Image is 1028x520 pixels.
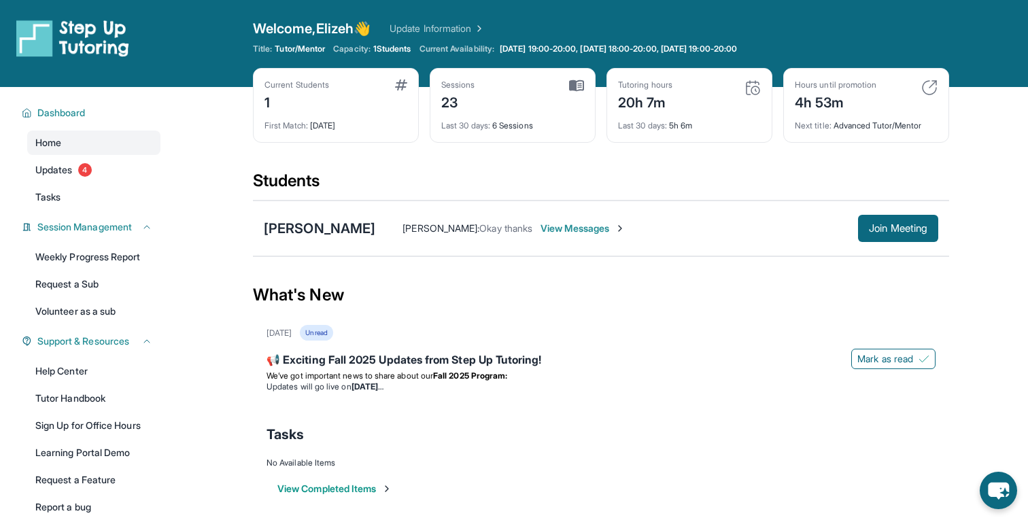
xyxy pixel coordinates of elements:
a: Tasks [27,185,160,209]
a: Weekly Progress Report [27,245,160,269]
div: What's New [253,265,949,325]
div: 23 [441,90,475,112]
div: Tutoring hours [618,80,672,90]
span: Session Management [37,220,132,234]
strong: [DATE] [352,381,383,392]
a: Learning Portal Demo [27,440,160,465]
div: 1 [264,90,329,112]
span: Dashboard [37,106,86,120]
span: 4 [78,163,92,177]
img: card [744,80,761,96]
span: Mark as read [857,352,913,366]
span: Tasks [267,425,304,444]
a: [DATE] 19:00-20:00, [DATE] 18:00-20:00, [DATE] 19:00-20:00 [497,44,740,54]
div: 5h 6m [618,112,761,131]
strong: Fall 2025 Program: [433,370,507,381]
div: Students [253,170,949,200]
button: chat-button [980,472,1017,509]
a: Report a bug [27,495,160,519]
div: Hours until promotion [795,80,876,90]
img: card [395,80,407,90]
span: Next title : [795,120,832,131]
span: Last 30 days : [441,120,490,131]
a: Sign Up for Office Hours [27,413,160,438]
span: Tutor/Mentor [275,44,325,54]
span: Capacity: [333,44,371,54]
div: Unread [300,325,332,341]
div: 📢 Exciting Fall 2025 Updates from Step Up Tutoring! [267,351,936,370]
a: Update Information [390,22,485,35]
a: Help Center [27,359,160,383]
span: Tasks [35,190,61,204]
span: Title: [253,44,272,54]
div: [PERSON_NAME] [264,219,375,238]
img: Mark as read [919,353,929,364]
div: 20h 7m [618,90,672,112]
button: Dashboard [32,106,152,120]
li: Updates will go live on [267,381,936,392]
span: Welcome, Elizeh 👋 [253,19,371,38]
div: 6 Sessions [441,112,584,131]
img: card [921,80,938,96]
a: Home [27,131,160,155]
div: No Available Items [267,457,936,468]
div: Current Students [264,80,329,90]
span: View Messages [541,222,626,235]
span: First Match : [264,120,308,131]
button: View Completed Items [277,482,392,496]
div: Sessions [441,80,475,90]
span: We’ve got important news to share about our [267,370,433,381]
span: Current Availability: [419,44,494,54]
button: Join Meeting [858,215,938,242]
span: Support & Resources [37,334,129,348]
span: Okay thanks [479,222,532,234]
img: Chevron-Right [615,223,626,234]
div: Advanced Tutor/Mentor [795,112,938,131]
a: Updates4 [27,158,160,182]
span: Updates [35,163,73,177]
span: [DATE] 19:00-20:00, [DATE] 18:00-20:00, [DATE] 19:00-20:00 [500,44,737,54]
span: [PERSON_NAME] : [402,222,479,234]
div: [DATE] [264,112,407,131]
a: Volunteer as a sub [27,299,160,324]
span: Home [35,136,61,150]
div: 4h 53m [795,90,876,112]
div: [DATE] [267,328,292,339]
img: card [569,80,584,92]
a: Tutor Handbook [27,386,160,411]
img: Chevron Right [471,22,485,35]
span: Join Meeting [869,224,927,232]
a: Request a Feature [27,468,160,492]
img: logo [16,19,129,57]
button: Support & Resources [32,334,152,348]
span: 1 Students [373,44,411,54]
button: Session Management [32,220,152,234]
span: Last 30 days : [618,120,667,131]
a: Request a Sub [27,272,160,296]
button: Mark as read [851,349,936,369]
